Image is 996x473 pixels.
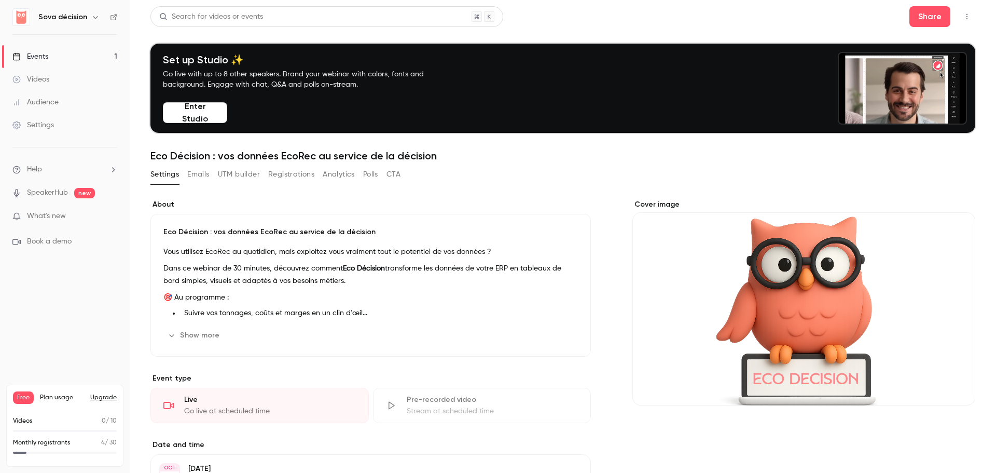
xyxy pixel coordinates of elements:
a: SpeakerHub [27,187,68,198]
div: Search for videos or events [159,11,263,22]
div: OCT [160,464,179,471]
div: Live [184,395,356,405]
img: Sova décision [13,9,30,25]
label: About [150,199,591,210]
div: Pre-recorded video [407,395,578,405]
iframe: Noticeable Trigger [105,212,117,221]
button: Analytics [323,166,355,183]
strong: Eco Décision [343,265,385,272]
div: Audience [12,97,59,107]
button: Enter Studio [163,102,227,123]
span: 4 [101,440,105,446]
label: Cover image [632,199,975,210]
h4: Set up Studio ✨ [163,53,448,66]
label: Date and time [150,440,591,450]
p: 🎯 Au programme : [163,291,578,304]
button: CTA [386,166,400,183]
h6: Sova décision [38,12,87,22]
button: Upgrade [90,394,117,402]
p: Event type [150,373,591,384]
span: What's new [27,211,66,222]
p: Eco Décision : vos données EcoRec au service de la décision [163,227,578,237]
p: Monthly registrants [13,438,71,448]
button: Settings [150,166,179,183]
p: Dans ce webinar de 30 minutes, découvrez comment transforme les données de votre ERP en tableaux ... [163,262,578,287]
div: Videos [12,74,49,85]
div: Events [12,51,48,62]
span: Plan usage [40,394,84,402]
button: Emails [187,166,209,183]
section: Cover image [632,199,975,406]
span: Book a demo [27,236,72,247]
button: Registrations [268,166,314,183]
button: Polls [363,166,378,183]
div: LiveGo live at scheduled time [150,388,369,423]
p: / 30 [101,438,117,448]
h1: Eco Décision : vos données EcoRec au service de la décision [150,150,975,162]
div: Go live at scheduled time [184,406,356,416]
p: / 10 [102,416,117,426]
p: Videos [13,416,33,426]
button: Show more [163,327,226,344]
button: UTM builder [218,166,260,183]
li: Suivre vos tonnages, coûts et marges en un clin d'œil [180,308,578,319]
div: Pre-recorded videoStream at scheduled time [373,388,591,423]
p: Vous utilisez EcoRec au quotidien, mais exploitez vous vraiment tout le potentiel de vos données ? [163,246,578,258]
span: 0 [102,418,106,424]
span: Free [13,391,34,404]
span: new [74,188,95,198]
div: Stream at scheduled time [407,406,578,416]
button: Share [909,6,950,27]
div: Settings [12,120,54,130]
p: Go live with up to 8 other speakers. Brand your webinar with colors, fonts and background. Engage... [163,69,448,90]
span: Help [27,164,42,175]
li: help-dropdown-opener [12,164,117,175]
